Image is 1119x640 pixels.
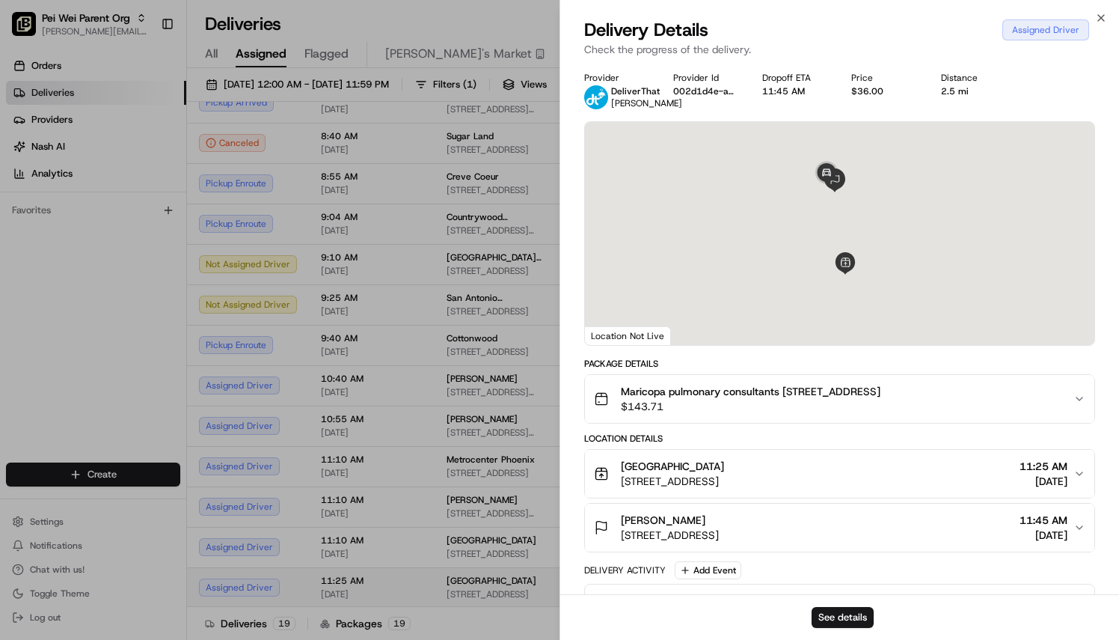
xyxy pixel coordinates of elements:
div: Start new chat [51,142,245,157]
button: Add Event [675,561,741,579]
a: 📗Knowledge Base [9,210,120,237]
span: Pylon [149,253,181,264]
span: DeliverThat [611,85,660,97]
div: We're available if you need us! [51,157,189,169]
span: $143.71 [621,399,880,414]
span: [GEOGRAPHIC_DATA] [621,459,724,474]
a: Powered byPylon [105,252,181,264]
div: $36.00 [851,85,916,97]
img: 1736555255976-a54dd68f-1ca7-489b-9aae-adbdc363a1c4 [15,142,42,169]
span: [DATE] [1020,528,1067,543]
div: Dropoff ETA [762,72,827,84]
p: Check the progress of the delivery. [584,42,1095,57]
div: Provider Id [673,72,738,84]
button: Maricopa pulmonary consultants [STREET_ADDRESS]$143.71 [585,375,1094,423]
div: Location Not Live [585,326,671,345]
div: Provider [584,72,649,84]
button: See details [812,607,874,628]
span: Maricopa pulmonary consultants [STREET_ADDRESS] [621,384,880,399]
div: Price [851,72,916,84]
div: Location Details [584,433,1095,445]
div: Distance [941,72,1006,84]
a: 💻API Documentation [120,210,246,237]
img: profile_deliverthat_partner.png [584,85,608,109]
div: 2.5 mi [941,85,1006,97]
span: [STREET_ADDRESS] [621,528,719,543]
img: Nash [15,14,45,44]
button: 002d1d4e-adc6-4099-8649-ab3c7607f1a9 [673,85,738,97]
span: API Documentation [141,216,240,231]
span: [PERSON_NAME] [621,513,705,528]
div: 💻 [126,218,138,230]
div: Delivery Activity [584,564,666,576]
span: [PERSON_NAME] [611,97,682,109]
span: [STREET_ADDRESS] [621,474,724,489]
div: 11:45 AM [762,85,827,97]
span: Knowledge Base [30,216,114,231]
button: [GEOGRAPHIC_DATA][STREET_ADDRESS]11:25 AM[DATE] [585,450,1094,498]
p: Welcome 👋 [15,59,272,83]
span: 11:25 AM [1020,459,1067,474]
span: 11:45 AM [1020,513,1067,528]
div: Package Details [584,358,1095,370]
span: Delivery Details [584,18,708,42]
span: [DATE] [1020,474,1067,489]
input: Clear [39,96,247,112]
div: 📗 [15,218,27,230]
button: [PERSON_NAME][STREET_ADDRESS]11:45 AM[DATE] [585,504,1094,552]
button: Start new chat [254,147,272,165]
